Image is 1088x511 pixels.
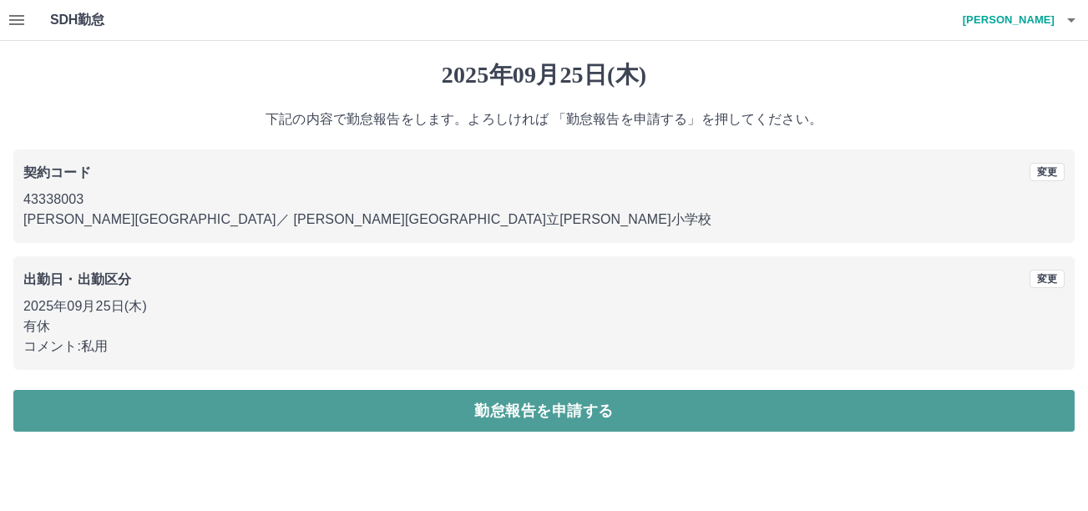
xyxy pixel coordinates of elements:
[13,390,1075,432] button: 勤怠報告を申請する
[23,316,1065,336] p: 有休
[23,336,1065,357] p: コメント: 私用
[13,109,1075,129] p: 下記の内容で勤怠報告をします。よろしければ 「勤怠報告を申請する」を押してください。
[23,272,131,286] b: 出勤日・出勤区分
[1030,270,1065,288] button: 変更
[23,296,1065,316] p: 2025年09月25日(木)
[1030,163,1065,181] button: 変更
[23,210,1065,230] p: [PERSON_NAME][GEOGRAPHIC_DATA] ／ [PERSON_NAME][GEOGRAPHIC_DATA]立[PERSON_NAME]小学校
[13,61,1075,89] h1: 2025年09月25日(木)
[23,190,1065,210] p: 43338003
[23,165,91,180] b: 契約コード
